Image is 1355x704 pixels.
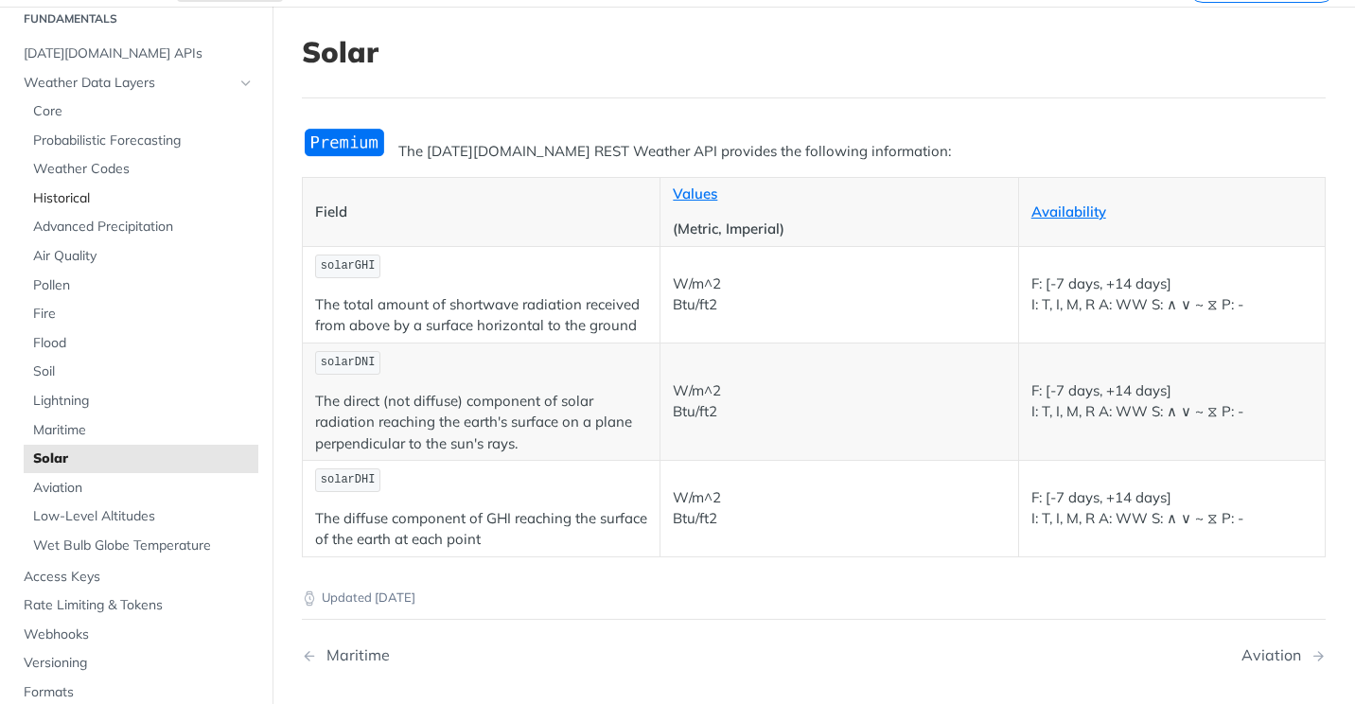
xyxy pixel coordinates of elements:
[33,362,254,381] span: Soil
[33,334,254,353] span: Flood
[24,654,254,673] span: Versioning
[24,127,258,155] a: Probabilistic Forecasting
[14,69,258,97] a: Weather Data LayersHide subpages for Weather Data Layers
[24,416,258,445] a: Maritime
[302,627,1326,683] nav: Pagination Controls
[673,380,1005,423] p: W/m^2 Btu/ft2
[24,358,258,386] a: Soil
[33,392,254,411] span: Lightning
[14,649,258,678] a: Versioning
[33,247,254,266] span: Air Quality
[24,683,254,702] span: Formats
[24,502,258,531] a: Low-Level Altitudes
[33,132,254,150] span: Probabilistic Forecasting
[14,10,258,27] h2: Fundamentals
[24,568,254,587] span: Access Keys
[24,155,258,184] a: Weather Codes
[33,421,254,440] span: Maritime
[673,219,1005,240] p: (Metric, Imperial)
[24,185,258,213] a: Historical
[14,621,258,649] a: Webhooks
[1241,646,1311,664] div: Aviation
[14,591,258,620] a: Rate Limiting & Tokens
[1031,380,1312,423] p: F: [-7 days, +14 days] I: T, I, M, R A: WW S: ∧ ∨ ~ ⧖ P: -
[33,160,254,179] span: Weather Codes
[321,259,376,273] span: solarGHI
[14,40,258,68] a: [DATE][DOMAIN_NAME] APIs
[24,74,234,93] span: Weather Data Layers
[24,44,254,63] span: [DATE][DOMAIN_NAME] APIs
[24,300,258,328] a: Fire
[1031,202,1106,220] a: Availability
[24,474,258,502] a: Aviation
[302,646,741,664] a: Previous Page: Maritime
[24,625,254,644] span: Webhooks
[24,387,258,415] a: Lightning
[24,445,258,473] a: Solar
[24,97,258,126] a: Core
[238,76,254,91] button: Hide subpages for Weather Data Layers
[33,479,254,498] span: Aviation
[321,473,376,486] span: solarDHI
[24,272,258,300] a: Pollen
[315,294,647,337] p: The total amount of shortwave radiation received from above by a surface horizontal to the ground
[322,589,415,607] font: Updated [DATE]
[24,242,258,271] a: Air Quality
[33,537,254,555] span: Wet Bulb Globe Temperature
[315,202,647,223] p: Field
[1241,646,1326,664] a: Next Page: Aviation
[24,213,258,241] a: Advanced Precipitation
[302,141,1326,163] p: The [DATE][DOMAIN_NAME] REST Weather API provides the following information:
[315,391,647,455] p: The direct (not diffuse) component of solar radiation reaching the earth's surface on a plane per...
[33,189,254,208] span: Historical
[673,487,1005,530] p: W/m^2 Btu/ft2
[33,507,254,526] span: Low-Level Altitudes
[1031,273,1312,316] p: F: [-7 days, +14 days] I: T, I, M, R A: WW S: ∧ ∨ ~ ⧖ P: -
[33,102,254,121] span: Core
[673,185,717,202] a: Values
[1031,487,1312,530] p: F: [-7 days, +14 days] I: T, I, M, R A: WW S: ∧ ∨ ~ ⧖ P: -
[673,273,1005,316] p: W/m^2 Btu/ft2
[33,218,254,237] span: Advanced Precipitation
[14,563,258,591] a: Access Keys
[33,305,254,324] span: Fire
[33,449,254,468] span: Solar
[24,596,254,615] span: Rate Limiting & Tokens
[321,356,376,369] span: solarDNI
[24,329,258,358] a: Flood
[317,646,390,664] div: Maritime
[24,532,258,560] a: Wet Bulb Globe Temperature
[302,35,1326,69] h1: Solar
[315,508,647,551] p: The diffuse component of GHI reaching the surface of the earth at each point
[33,276,254,295] span: Pollen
